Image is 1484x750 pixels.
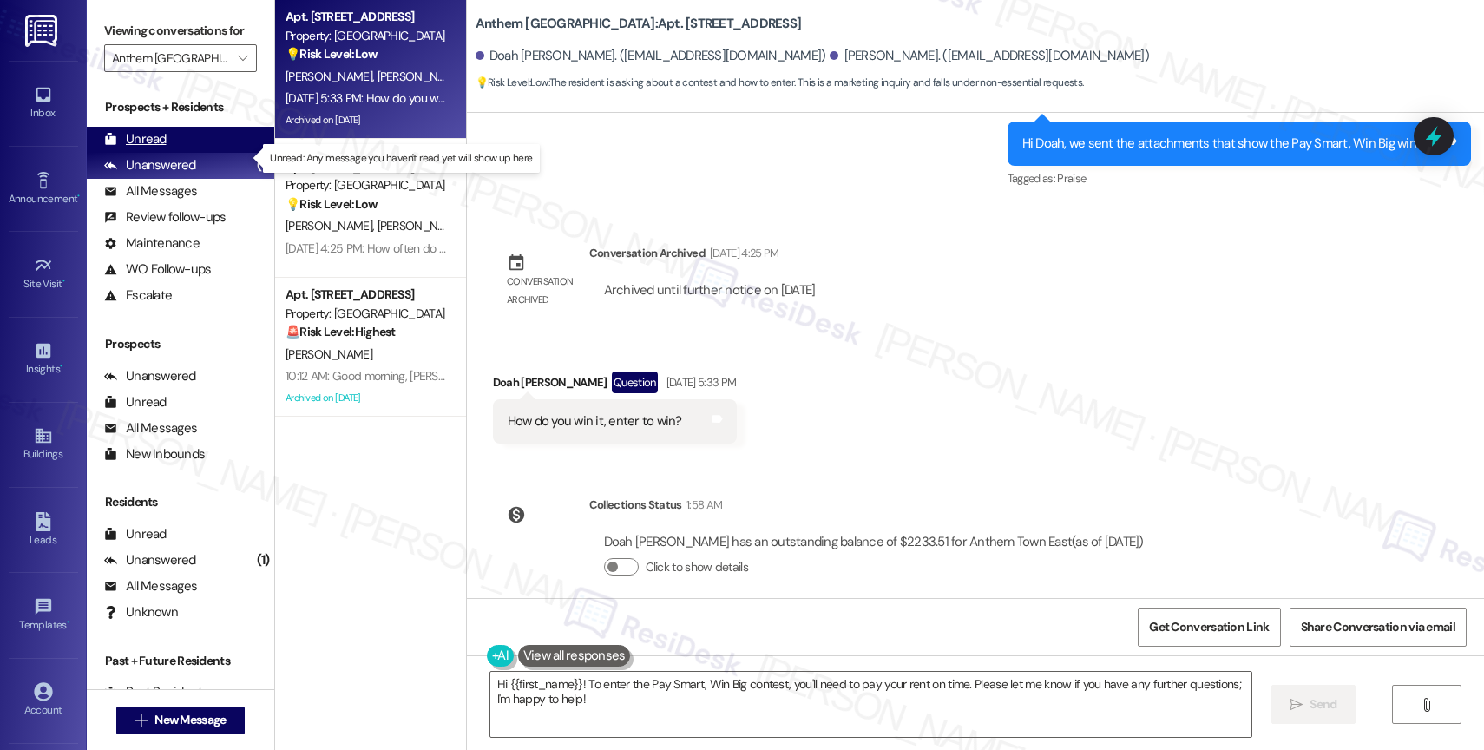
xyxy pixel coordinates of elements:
[104,603,178,622] div: Unknown
[286,324,396,339] strong: 🚨 Risk Level: Highest
[476,47,826,65] div: Doah [PERSON_NAME]. ([EMAIL_ADDRESS][DOMAIN_NAME])
[286,90,526,106] div: [DATE] 5:33 PM: How do you win it, enter to win?
[286,368,1301,384] div: 10:12 AM: Good morning, [PERSON_NAME]. I'm sorry to hear that the alarms went off again. I was al...
[253,547,274,574] div: (1)
[1420,698,1433,712] i: 
[286,176,446,194] div: Property: [GEOGRAPHIC_DATA]
[682,496,722,514] div: 1:58 AM
[9,677,78,724] a: Account
[286,27,446,45] div: Property: [GEOGRAPHIC_DATA]
[612,372,658,393] div: Question
[87,493,274,511] div: Residents
[67,616,69,628] span: •
[87,652,274,670] div: Past + Future Residents
[104,156,196,174] div: Unanswered
[286,346,372,362] span: [PERSON_NAME]
[104,683,209,701] div: Past Residents
[1271,685,1356,724] button: Send
[286,305,446,323] div: Property: [GEOGRAPHIC_DATA]
[1057,171,1086,186] span: Praise
[286,218,378,234] span: [PERSON_NAME]
[104,286,172,305] div: Escalate
[104,234,200,253] div: Maintenance
[104,577,197,595] div: All Messages
[476,74,1084,92] span: : The resident is asking about a contest and how to enter. This is a marketing inquiry and falls ...
[104,445,205,464] div: New Inbounds
[1290,698,1303,712] i: 
[589,496,682,514] div: Collections Status
[476,76,548,89] strong: 💡 Risk Level: Low
[112,44,229,72] input: All communities
[1008,166,1472,191] div: Tagged as:
[508,412,682,431] div: How do you win it, enter to win?
[490,672,1251,737] textarea: Hi {{first_name}}! To enter the Pay Smart, Win Big contest, you'll need to pay your rent on time....
[286,46,378,62] strong: 💡 Risk Level: Low
[286,69,378,84] span: [PERSON_NAME]
[286,8,446,26] div: Apt. [STREET_ADDRESS]
[476,15,802,33] b: Anthem [GEOGRAPHIC_DATA]: Apt. [STREET_ADDRESS]
[104,130,167,148] div: Unread
[1022,135,1444,153] div: Hi Doah, we sent the attachments that show the Pay Smart, Win Big winners.
[9,592,78,639] a: Templates •
[604,533,1144,551] div: Doah [PERSON_NAME] has an outstanding balance of $2233.51 for Anthem Town East (as of [DATE])
[87,98,274,116] div: Prospects + Residents
[507,273,575,310] div: Conversation archived
[238,51,247,65] i: 
[1149,618,1269,636] span: Get Conversation Link
[104,525,167,543] div: Unread
[9,336,78,383] a: Insights •
[87,335,274,353] div: Prospects
[104,551,196,569] div: Unanswered
[493,372,737,399] div: Doah [PERSON_NAME]
[377,218,553,234] span: [PERSON_NAME] [PERSON_NAME]
[154,711,226,729] span: New Message
[104,367,196,385] div: Unanswered
[60,360,62,372] span: •
[377,69,463,84] span: [PERSON_NAME]
[9,251,78,298] a: Site Visit •
[104,17,257,44] label: Viewing conversations for
[135,714,148,727] i: 
[1301,618,1455,636] span: Share Conversation via email
[1310,695,1336,714] span: Send
[77,190,80,202] span: •
[646,558,748,576] label: Click to show details
[286,196,378,212] strong: 💡 Risk Level: Low
[25,15,61,47] img: ResiDesk Logo
[602,281,818,299] div: Archived until further notice on [DATE]
[284,387,448,409] div: Archived on [DATE]
[286,286,446,304] div: Apt. [STREET_ADDRESS]
[9,421,78,468] a: Buildings
[1138,608,1280,647] button: Get Conversation Link
[62,275,65,287] span: •
[104,208,226,227] div: Review follow-ups
[253,152,274,179] div: (1)
[104,419,197,437] div: All Messages
[662,373,737,391] div: [DATE] 5:33 PM
[286,240,499,256] div: [DATE] 4:25 PM: How often do you do this?
[706,244,779,262] div: [DATE] 4:25 PM
[9,507,78,554] a: Leads
[104,182,197,201] div: All Messages
[1290,608,1467,647] button: Share Conversation via email
[116,707,245,734] button: New Message
[284,109,448,131] div: Archived on [DATE]
[270,151,532,166] p: Unread: Any message you haven't read yet will show up here
[104,260,211,279] div: WO Follow-ups
[9,80,78,127] a: Inbox
[589,244,706,262] div: Conversation Archived
[104,393,167,411] div: Unread
[830,47,1149,65] div: [PERSON_NAME]. ([EMAIL_ADDRESS][DOMAIN_NAME])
